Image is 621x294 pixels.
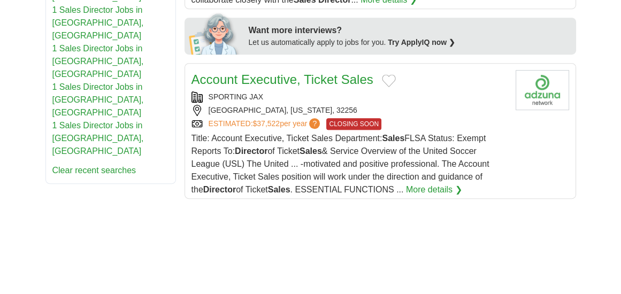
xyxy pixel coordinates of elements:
[191,105,507,116] div: [GEOGRAPHIC_DATA], [US_STATE], 32256
[249,37,570,48] div: Let us automatically apply to jobs for you.
[382,74,396,87] button: Add to favorite jobs
[300,146,322,156] strong: Sales
[326,118,381,130] span: CLOSING SOON
[309,118,320,129] span: ?
[52,166,136,175] a: Clear recent searches
[516,70,569,110] img: Company logo
[203,185,236,194] strong: Director
[191,72,373,87] a: Account Executive, Ticket Sales
[249,24,570,37] div: Want more interviews?
[406,183,462,196] a: More details ❯
[388,38,455,47] a: Try ApplyIQ now ❯
[382,134,404,143] strong: Sales
[52,121,144,156] a: 1 Sales Director Jobs in [GEOGRAPHIC_DATA], [GEOGRAPHIC_DATA]
[252,119,280,128] span: $37,522
[52,5,144,40] a: 1 Sales Director Jobs in [GEOGRAPHIC_DATA], [GEOGRAPHIC_DATA]
[235,146,267,156] strong: Director
[52,82,144,117] a: 1 Sales Director Jobs in [GEOGRAPHIC_DATA], [GEOGRAPHIC_DATA]
[189,12,241,55] img: apply-iq-scientist.png
[191,134,489,194] span: Title: Account Executive, Ticket Sales Department: FLSA Status: Exempt Reports To: of Ticket & Se...
[191,91,507,103] div: SPORTING JAX
[52,44,144,79] a: 1 Sales Director Jobs in [GEOGRAPHIC_DATA], [GEOGRAPHIC_DATA]
[209,118,323,130] a: ESTIMATED:$37,522per year?
[268,185,290,194] strong: Sales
